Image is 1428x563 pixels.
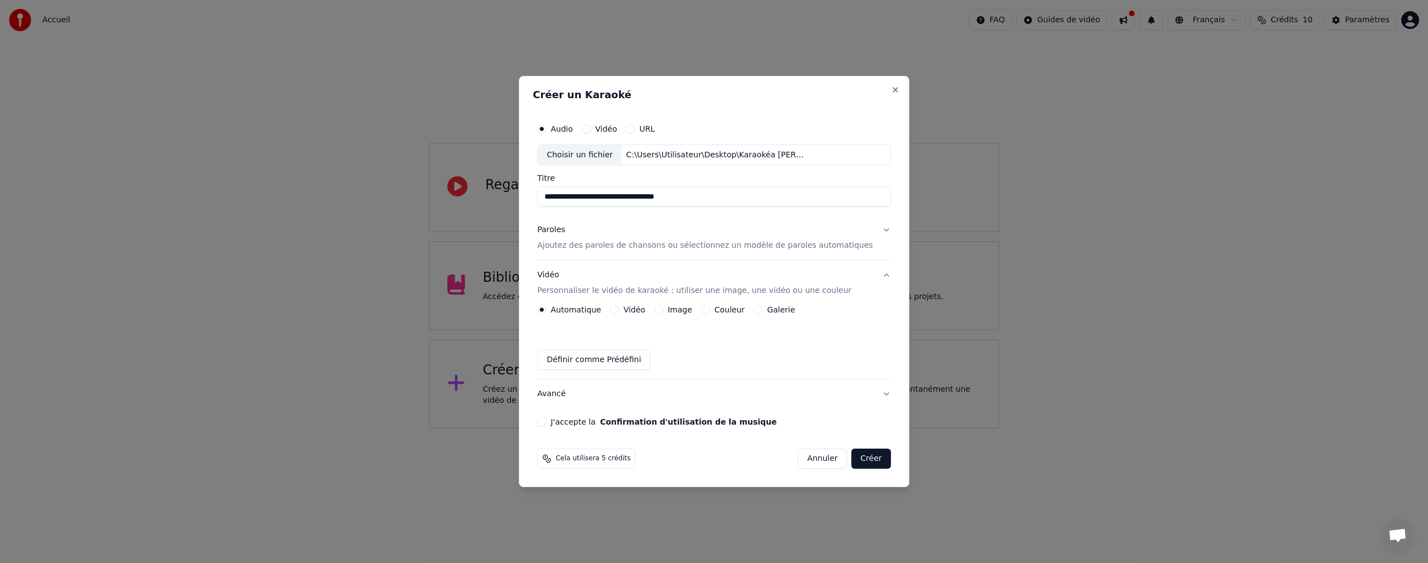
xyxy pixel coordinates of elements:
label: J'accepte la [551,418,776,426]
button: VidéoPersonnaliser le vidéo de karaoké : utiliser une image, une vidéo ou une couleur [537,261,891,306]
div: VidéoPersonnaliser le vidéo de karaoké : utiliser une image, une vidéo ou une couleur [537,305,891,379]
button: ParolesAjoutez des paroles de chansons ou sélectionnez un modèle de paroles automatiques [537,216,891,261]
label: Couleur [715,306,745,314]
label: Vidéo [624,306,645,314]
label: Vidéo [595,125,617,133]
button: Créer [852,449,891,469]
h2: Créer un Karaoké [533,90,895,100]
span: Cela utilisera 5 crédits [556,454,630,463]
button: Définir comme Prédéfini [537,350,650,370]
div: Paroles [537,225,565,236]
label: URL [639,125,655,133]
button: Avancé [537,379,891,408]
div: Choisir un fichier [538,145,621,165]
label: Automatique [551,306,601,314]
div: C:\Users\Utilisateur\Desktop\Karaokéa [PERSON_NAME]\Place des grands hommes - [PERSON_NAME].mp3 [622,150,812,161]
label: Image [668,306,692,314]
label: Galerie [767,306,795,314]
button: J'accepte la [600,418,777,426]
p: Ajoutez des paroles de chansons ou sélectionnez un modèle de paroles automatiques [537,240,873,252]
div: Vidéo [537,270,851,297]
button: Annuler [798,449,847,469]
p: Personnaliser le vidéo de karaoké : utiliser une image, une vidéo ou une couleur [537,285,851,296]
label: Audio [551,125,573,133]
label: Titre [537,175,891,182]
